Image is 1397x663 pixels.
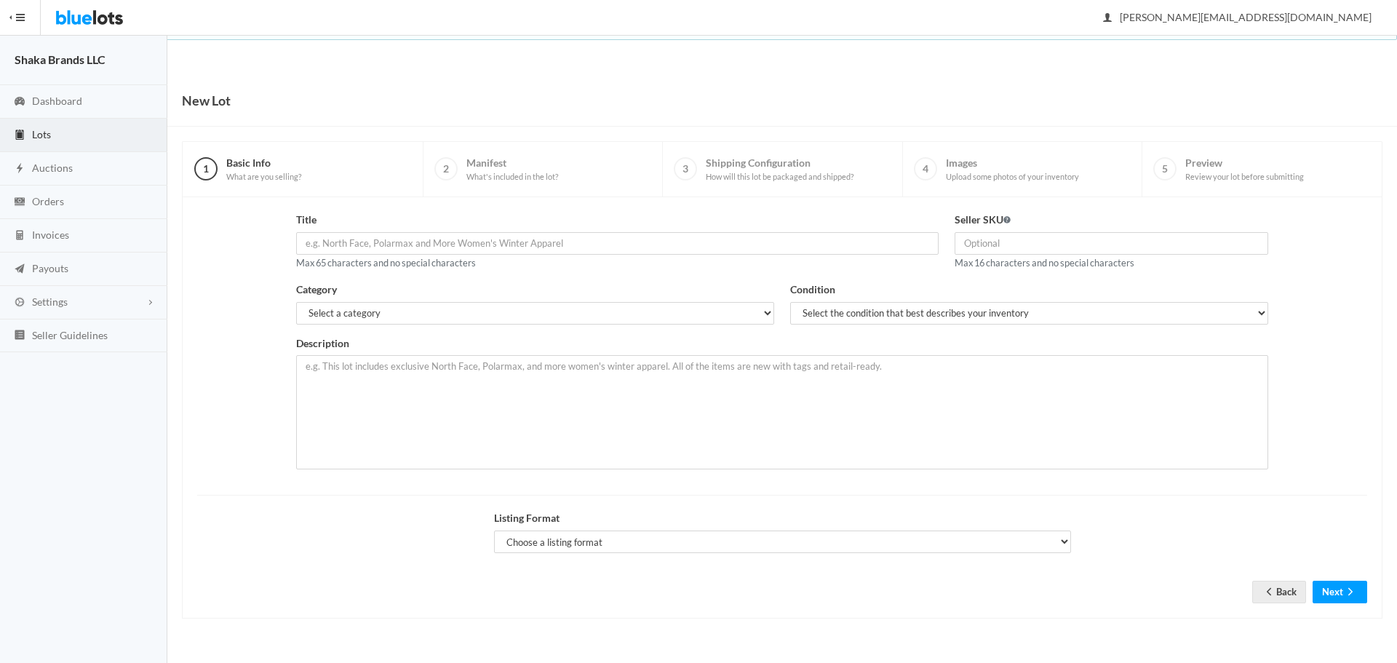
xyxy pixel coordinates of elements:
[1100,12,1115,25] ion-icon: person
[32,128,51,140] span: Lots
[32,262,68,274] span: Payouts
[955,257,1134,269] small: Max 16 characters and no special characters
[296,336,349,352] label: Description
[466,172,558,182] span: What's included in the lot?
[296,257,476,269] small: Max 65 characters and no special characters
[955,212,1011,229] label: Seller SKU
[1185,156,1304,182] span: Preview
[1153,157,1177,180] span: 5
[12,162,27,176] ion-icon: flash
[12,263,27,277] ion-icon: paper plane
[466,156,558,182] span: Manifest
[706,172,853,182] span: How will this lot be packaged and shipped?
[182,90,231,111] h1: New Lot
[946,172,1079,182] span: Upload some photos of your inventory
[12,196,27,210] ion-icon: cash
[15,52,106,66] strong: Shaka Brands LLC
[12,129,27,143] ion-icon: clipboard
[296,282,337,298] label: Category
[12,296,27,310] ion-icon: cog
[296,232,939,255] input: e.g. North Face, Polarmax and More Women's Winter Apparel
[1252,581,1306,603] a: arrow backBack
[32,162,73,174] span: Auctions
[226,172,301,182] span: What are you selling?
[32,195,64,207] span: Orders
[955,232,1268,255] input: Optional
[296,212,317,229] label: Title
[1104,11,1372,23] span: [PERSON_NAME][EMAIL_ADDRESS][DOMAIN_NAME]
[1262,586,1276,600] ion-icon: arrow back
[706,156,853,182] span: Shipping Configuration
[12,229,27,243] ion-icon: calculator
[1313,581,1367,603] button: Nextarrow forward
[32,229,69,241] span: Invoices
[32,329,108,341] span: Seller Guidelines
[32,95,82,107] span: Dashboard
[790,282,835,298] label: Condition
[946,156,1079,182] span: Images
[674,157,697,180] span: 3
[914,157,937,180] span: 4
[494,510,560,527] label: Listing Format
[226,156,301,182] span: Basic Info
[32,295,68,308] span: Settings
[194,157,218,180] span: 1
[12,329,27,343] ion-icon: list box
[1185,172,1304,182] span: Review your lot before submitting
[434,157,458,180] span: 2
[12,95,27,109] ion-icon: speedometer
[1343,586,1358,600] ion-icon: arrow forward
